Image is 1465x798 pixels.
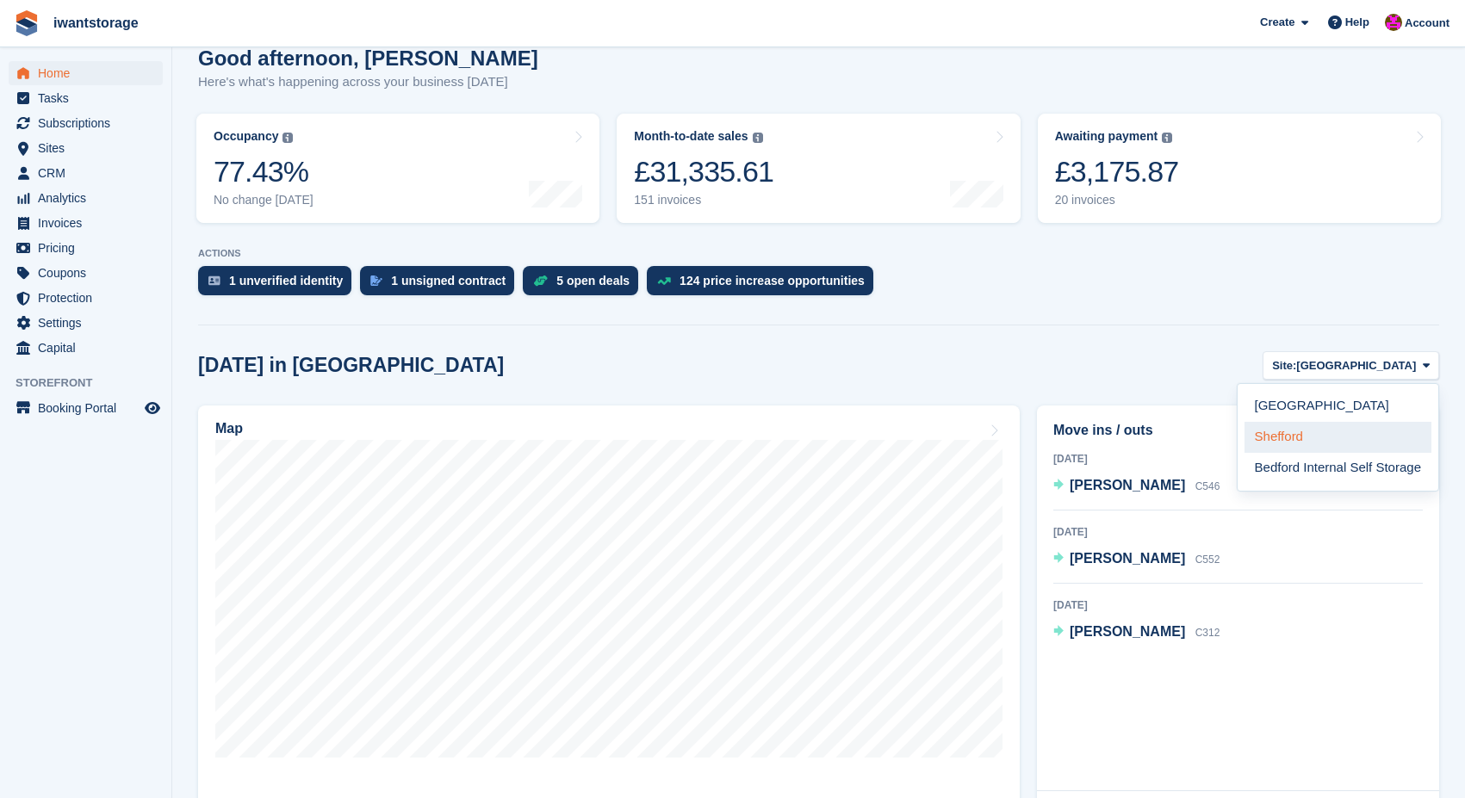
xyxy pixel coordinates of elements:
span: Site: [1272,357,1296,374]
a: Month-to-date sales £31,335.61 151 invoices [617,114,1020,223]
img: price_increase_opportunities-93ffe204e8149a01c8c9dc8f82e8f89637d9d84a8eef4429ea346261dce0b2c0.svg [657,277,671,285]
a: iwantstorage [47,9,146,37]
span: Pricing [38,236,141,260]
div: 5 open deals [556,274,630,288]
button: Site: [GEOGRAPHIC_DATA] [1263,351,1439,380]
span: [GEOGRAPHIC_DATA] [1296,357,1416,374]
span: Help [1345,14,1369,31]
a: 1 unsigned contract [360,266,523,304]
a: 124 price increase opportunities [647,266,882,304]
h2: [DATE] in [GEOGRAPHIC_DATA] [198,354,504,377]
a: menu [9,286,163,310]
p: Here's what's happening across your business [DATE] [198,72,538,92]
div: 1 unverified identity [229,274,343,288]
div: Month-to-date sales [634,129,748,144]
span: Sites [38,136,141,160]
img: verify_identity-adf6edd0f0f0b5bbfe63781bf79b02c33cf7c696d77639b501bdc392416b5a36.svg [208,275,220,286]
div: 20 invoices [1055,193,1179,207]
a: Awaiting payment £3,175.87 20 invoices [1038,114,1441,223]
span: [PERSON_NAME] [1070,624,1185,639]
a: menu [9,311,163,335]
a: menu [9,161,163,185]
span: Coupons [38,261,141,285]
span: Settings [38,311,141,335]
img: contract_signature_icon-13c848040528278c33f63329250d36e43548de30e8caae1d1a13099fd9432cc5.svg [370,275,382,286]
img: Jonathan [1385,14,1402,31]
div: £31,335.61 [634,154,773,189]
span: [PERSON_NAME] [1070,551,1185,566]
span: Capital [38,336,141,360]
div: Occupancy [214,129,278,144]
div: 151 invoices [634,193,773,207]
div: [DATE] [1053,451,1423,467]
span: Create [1260,14,1294,31]
span: C312 [1195,627,1220,639]
p: ACTIONS [198,248,1439,259]
a: 1 unverified identity [198,266,360,304]
div: 77.43% [214,154,313,189]
div: 124 price increase opportunities [680,274,865,288]
a: [PERSON_NAME] C546 [1053,475,1220,498]
span: Storefront [16,374,171,392]
a: Occupancy 77.43% No change [DATE] [196,114,599,223]
a: Shefford [1245,422,1431,453]
a: Preview store [142,398,163,418]
a: menu [9,261,163,285]
a: 5 open deals [523,266,647,304]
img: deal-1b604bf984904fb50ccaf53a9ad4b4a5d6e5aea283cecdc64d6e3604feb123c2.svg [533,275,548,287]
div: [DATE] [1053,597,1423,613]
a: menu [9,86,163,110]
a: menu [9,396,163,420]
a: [PERSON_NAME] C552 [1053,548,1220,571]
img: icon-info-grey-7440780725fd019a000dd9b08b2336e03edf1995a4989e88bcd33f0948082b44.svg [282,133,293,143]
span: Analytics [38,186,141,210]
a: menu [9,136,163,160]
span: [PERSON_NAME] [1070,478,1185,492]
span: Tasks [38,86,141,110]
span: C546 [1195,480,1220,492]
a: [GEOGRAPHIC_DATA] [1245,391,1431,422]
span: Protection [38,286,141,310]
a: menu [9,211,163,235]
div: 1 unsigned contract [391,274,506,288]
a: menu [9,111,163,135]
span: Booking Portal [38,396,141,420]
span: Subscriptions [38,111,141,135]
img: icon-info-grey-7440780725fd019a000dd9b08b2336e03edf1995a4989e88bcd33f0948082b44.svg [1162,133,1172,143]
h1: Good afternoon, [PERSON_NAME] [198,46,538,70]
span: CRM [38,161,141,185]
a: menu [9,236,163,260]
a: menu [9,186,163,210]
img: icon-info-grey-7440780725fd019a000dd9b08b2336e03edf1995a4989e88bcd33f0948082b44.svg [753,133,763,143]
div: Awaiting payment [1055,129,1158,144]
h2: Map [215,421,243,436]
span: Account [1405,15,1449,32]
span: Home [38,61,141,85]
div: £3,175.87 [1055,154,1179,189]
a: menu [9,336,163,360]
a: menu [9,61,163,85]
a: Bedford Internal Self Storage [1245,453,1431,484]
div: No change [DATE] [214,193,313,207]
img: stora-icon-8386f47178a22dfd0bd8f6a31ec36ba5ce8667c1dd55bd0f319d3a0aa187defe.svg [14,10,40,36]
div: [DATE] [1053,524,1423,540]
a: [PERSON_NAME] C312 [1053,622,1220,644]
span: C552 [1195,554,1220,566]
span: Invoices [38,211,141,235]
h2: Move ins / outs [1053,420,1423,441]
